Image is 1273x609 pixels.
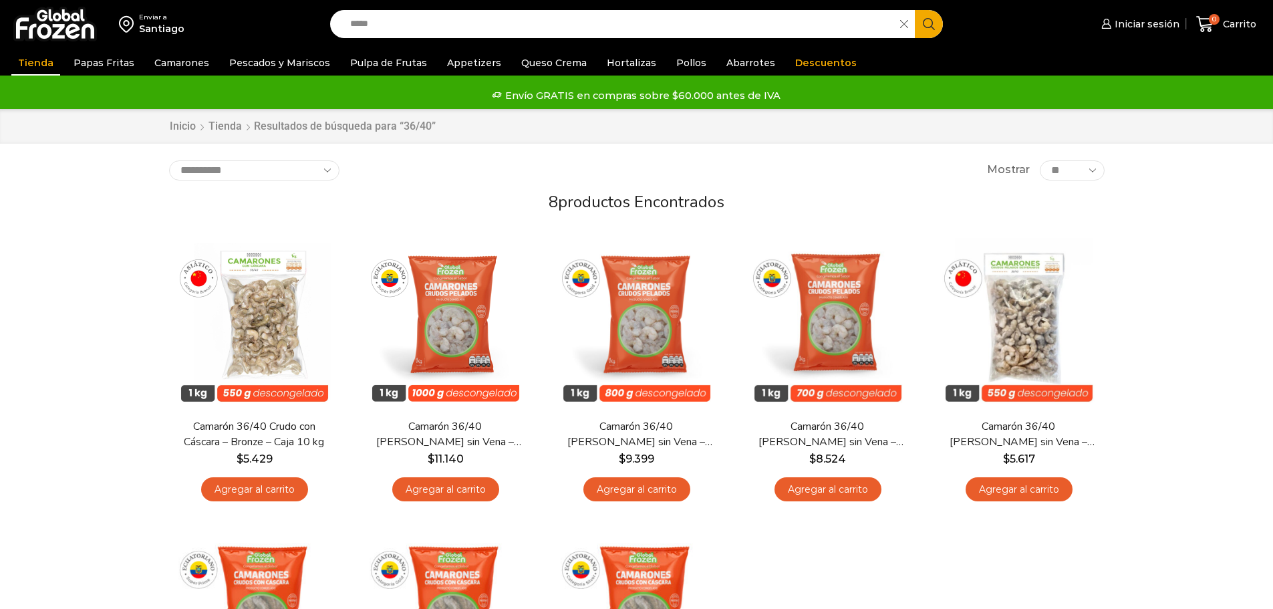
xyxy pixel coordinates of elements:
bdi: 11.140 [428,453,464,465]
a: Inicio [169,119,196,134]
span: Carrito [1220,17,1256,31]
h1: Resultados de búsqueda para “36/40” [254,120,436,132]
select: Pedido de la tienda [169,160,339,180]
span: $ [1003,453,1010,465]
a: Camarón 36/40 [PERSON_NAME] sin Vena – Silver – Caja 10 kg [750,419,904,450]
a: Tienda [11,50,60,76]
span: Iniciar sesión [1111,17,1179,31]
a: Pollos [670,50,713,76]
a: Agregar al carrito: “Camarón 36/40 Crudo Pelado sin Vena - Super Prime - Caja 10 kg” [392,477,499,502]
a: Agregar al carrito: “Camarón 36/40 Crudo con Cáscara - Bronze - Caja 10 kg” [201,477,308,502]
a: Camarón 36/40 [PERSON_NAME] sin Vena – Gold – Caja 10 kg [559,419,713,450]
a: Iniciar sesión [1098,11,1179,37]
bdi: 5.617 [1003,453,1035,465]
a: Pulpa de Frutas [343,50,434,76]
a: Descuentos [789,50,863,76]
a: Appetizers [440,50,508,76]
a: Camarón 36/40 [PERSON_NAME] sin Vena – Super Prime – Caja 10 kg [368,419,522,450]
a: Queso Crema [515,50,593,76]
img: address-field-icon.svg [119,13,139,35]
a: Agregar al carrito: “Camarón 36/40 Crudo Pelado sin Vena - Gold - Caja 10 kg” [583,477,690,502]
a: Camarones [148,50,216,76]
span: 0 [1209,14,1220,25]
span: $ [619,453,625,465]
span: 8 [549,191,558,213]
bdi: 5.429 [237,453,273,465]
a: Agregar al carrito: “Camarón 36/40 Crudo Pelado sin Vena - Bronze - Caja 10 kg” [966,477,1073,502]
a: 0 Carrito [1193,9,1260,40]
span: productos encontrados [558,191,724,213]
bdi: 8.524 [809,453,846,465]
a: Camarón 36/40 [PERSON_NAME] sin Vena – Bronze – Caja 10 kg [942,419,1095,450]
span: $ [237,453,243,465]
a: Camarón 36/40 Crudo con Cáscara – Bronze – Caja 10 kg [177,419,331,450]
a: Tienda [208,119,243,134]
button: Search button [915,10,943,38]
span: Mostrar [987,162,1030,178]
a: Agregar al carrito: “Camarón 36/40 Crudo Pelado sin Vena - Silver - Caja 10 kg” [774,477,881,502]
a: Abarrotes [720,50,782,76]
span: $ [428,453,434,465]
a: Hortalizas [600,50,663,76]
div: Santiago [139,22,184,35]
a: Papas Fritas [67,50,141,76]
nav: Breadcrumb [169,119,436,134]
span: $ [809,453,816,465]
a: Pescados y Mariscos [223,50,337,76]
div: Enviar a [139,13,184,22]
bdi: 9.399 [619,453,654,465]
